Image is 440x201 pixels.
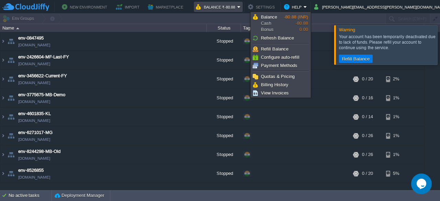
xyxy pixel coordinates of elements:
[62,3,109,11] button: New Environment
[386,145,408,164] div: 1%
[6,126,16,145] img: AMDAwAAAACH5BAEAAAAALAAAAAABAAEAAAICRAEAOw==
[339,27,355,32] span: Warning
[18,79,50,86] a: [DOMAIN_NAME]
[340,56,372,62] button: Refill Balance
[18,98,50,105] a: [DOMAIN_NAME]
[261,55,299,60] span: Configure auto-refill
[18,35,44,42] a: env-0847495
[18,91,65,98] a: env-3775675-MB-Demo
[0,145,6,164] img: AMDAwAAAACH5BAEAAAAALAAAAAABAAEAAAICRAEAOw==
[18,72,67,79] a: env-3456622-Current-FY
[18,117,50,124] a: [DOMAIN_NAME]
[252,81,310,89] a: Billing History
[18,136,50,143] a: [DOMAIN_NAME]
[6,70,16,88] img: AMDAwAAAACH5BAEAAAAALAAAAAABAAEAAAICRAEAOw==
[18,174,50,181] a: [DOMAIN_NAME]
[386,108,408,126] div: 1%
[386,89,408,107] div: 1%
[0,51,6,69] img: AMDAwAAAACH5BAEAAAAALAAAAAABAAEAAAICRAEAOw==
[6,108,16,126] img: AMDAwAAAACH5BAEAAAAALAAAAAABAAEAAAICRAEAOw==
[18,148,60,155] a: env-8244298-MB-Old
[362,126,373,145] div: 0 / 26
[18,155,50,162] a: [DOMAIN_NAME]
[261,46,288,52] span: Refill Balance
[0,70,6,88] img: AMDAwAAAACH5BAEAAAAALAAAAAABAAEAAAICRAEAOw==
[362,145,373,164] div: 0 / 26
[261,35,294,41] span: Refresh Balance
[148,3,185,11] button: Marketplace
[0,89,6,107] img: AMDAwAAAACH5BAEAAAAALAAAAAABAAEAAAICRAEAOw==
[207,70,241,88] div: Stopped
[252,54,310,61] a: Configure auto-refill
[6,145,16,164] img: AMDAwAAAACH5BAEAAAAALAAAAAABAAEAAAICRAEAOw==
[207,24,241,32] div: Status
[6,164,16,183] img: AMDAwAAAACH5BAEAAAAALAAAAAABAAEAAAICRAEAOw==
[261,63,297,68] span: Payment Methods
[386,126,408,145] div: 1%
[252,62,310,69] a: Payment Methods
[284,3,304,11] button: Help
[207,89,241,107] div: Stopped
[386,164,408,183] div: 5%
[9,190,52,201] div: No active tasks
[0,126,6,145] img: AMDAwAAAACH5BAEAAAAALAAAAAABAAEAAAICRAEAOw==
[362,89,373,107] div: 0 / 16
[339,34,436,51] div: Your account has been temporarily deactivated due to lack of funds. Please refill your account to...
[18,110,51,117] a: env-4601835-KL
[252,73,310,80] a: Quotas & Pricing
[18,42,50,48] a: [DOMAIN_NAME]
[252,13,310,34] a: BalanceCashBonus-80.88 (INR)-80.880.00
[207,145,241,164] div: Stopped
[261,74,295,79] span: Quotas & Pricing
[351,24,424,32] div: Usage
[116,3,142,11] button: Import
[362,70,373,88] div: 0 / 20
[6,32,16,51] img: AMDAwAAAACH5BAEAAAAALAAAAAABAAEAAAICRAEAOw==
[261,82,288,87] span: Billing History
[261,14,277,20] span: Balance
[248,3,277,11] button: Settings
[16,27,19,29] img: AMDAwAAAACH5BAEAAAAALAAAAAABAAEAAAICRAEAOw==
[0,108,6,126] img: AMDAwAAAACH5BAEAAAAALAAAAAABAAEAAAICRAEAOw==
[252,45,310,53] a: Refill Balance
[1,24,206,32] div: Name
[252,34,310,42] a: Refresh Balance
[252,89,310,97] a: View Invoices
[18,60,50,67] a: [DOMAIN_NAME]
[284,14,308,32] span: -80.88 0.00
[207,164,241,183] div: Stopped
[362,164,373,183] div: 0 / 20
[6,51,16,69] img: AMDAwAAAACH5BAEAAAAALAAAAAABAAEAAAICRAEAOw==
[55,192,104,199] button: Deployment Manager
[261,90,289,96] span: View Invoices
[411,174,433,194] iframe: chat widget
[284,14,308,20] span: -80.88 (INR)
[207,126,241,145] div: Stopped
[241,24,351,32] div: Tags
[2,3,49,11] img: CloudJiffy
[261,14,284,33] span: Cash Bonus
[0,32,6,51] img: AMDAwAAAACH5BAEAAAAALAAAAAABAAEAAAICRAEAOw==
[207,108,241,126] div: Stopped
[18,129,53,136] a: env-6271017-MG
[386,70,408,88] div: 2%
[18,54,69,60] a: env-2426604-MF-Last-FY
[18,167,44,174] a: env-8526855
[6,89,16,107] img: AMDAwAAAACH5BAEAAAAALAAAAAABAAEAAAICRAEAOw==
[207,32,241,51] div: Stopped
[0,164,6,183] img: AMDAwAAAACH5BAEAAAAALAAAAAABAAEAAAICRAEAOw==
[207,51,241,69] div: Stopped
[196,3,237,11] button: Balance ₹-80.88
[362,108,373,126] div: 0 / 14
